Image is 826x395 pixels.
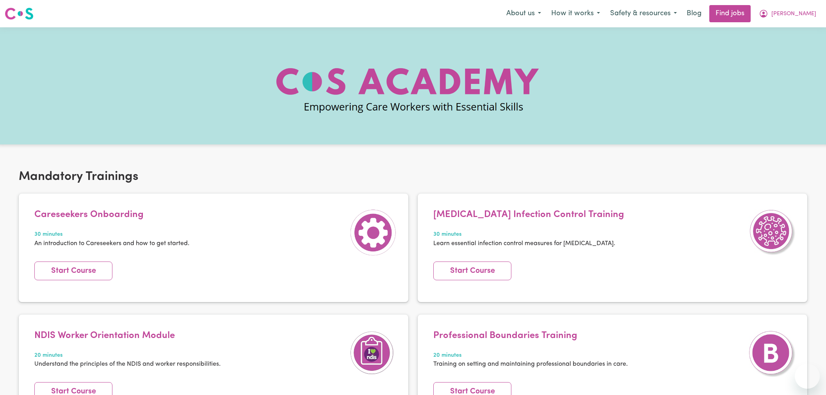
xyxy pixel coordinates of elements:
[682,5,706,22] a: Blog
[501,5,546,22] button: About us
[546,5,605,22] button: How it works
[754,5,821,22] button: My Account
[433,351,628,360] span: 20 minutes
[709,5,751,22] a: Find jobs
[433,239,624,248] p: Learn essential infection control measures for [MEDICAL_DATA].
[34,209,189,221] h4: Careseekers Onboarding
[34,330,221,342] h4: NDIS Worker Orientation Module
[433,262,511,280] a: Start Course
[771,10,816,18] span: [PERSON_NAME]
[34,230,189,239] span: 30 minutes
[5,5,34,23] a: Careseekers logo
[19,169,807,184] h2: Mandatory Trainings
[34,239,189,248] p: An introduction to Careseekers and how to get started.
[34,359,221,369] p: Understand the principles of the NDIS and worker responsibilities.
[433,359,628,369] p: Training on setting and maintaining professional boundaries in care.
[5,7,34,21] img: Careseekers logo
[433,209,624,221] h4: [MEDICAL_DATA] Infection Control Training
[795,364,820,389] iframe: Button to launch messaging window
[34,262,112,280] a: Start Course
[433,230,624,239] span: 30 minutes
[605,5,682,22] button: Safety & resources
[34,351,221,360] span: 20 minutes
[433,330,628,342] h4: Professional Boundaries Training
